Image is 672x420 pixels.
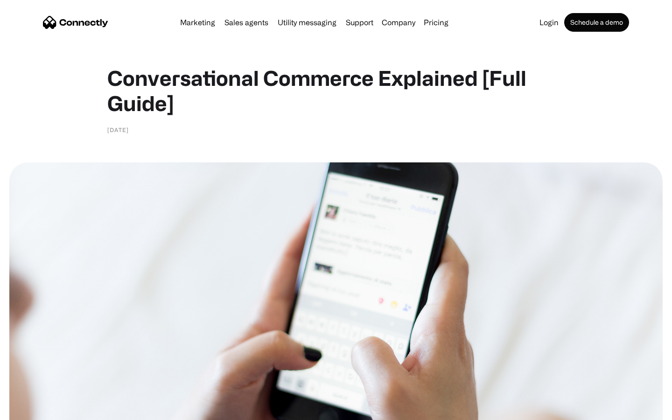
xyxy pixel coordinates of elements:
a: Utility messaging [274,19,340,26]
div: Company [382,16,415,29]
a: Pricing [420,19,452,26]
a: Marketing [176,19,219,26]
a: Login [536,19,562,26]
a: Sales agents [221,19,272,26]
h1: Conversational Commerce Explained [Full Guide] [107,65,565,116]
a: Support [342,19,377,26]
ul: Language list [19,404,56,417]
a: Schedule a demo [564,13,629,32]
aside: Language selected: English [9,404,56,417]
div: [DATE] [107,125,129,134]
